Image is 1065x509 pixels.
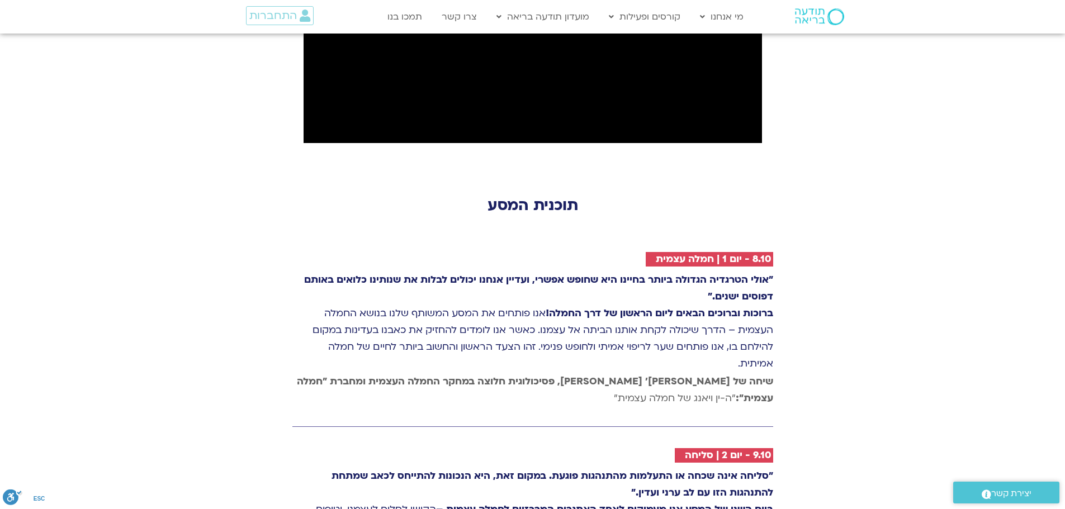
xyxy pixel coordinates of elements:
h2: 9.10 - יום 2 | סליחה [685,450,771,461]
h2: תוכנית המסע [292,197,773,214]
a: מועדון תודעה בריאה [491,6,595,27]
a: יצירת קשר [953,482,1059,503]
span: יצירת קשר [991,486,1031,501]
a: מי אנחנו [694,6,749,27]
span: התחברות [249,9,297,22]
img: תודעה בריאה [795,8,844,25]
a: צרו קשר [436,6,482,27]
strong: "אולי הטרגדיה הגדולה ביותר בחיינו היא שחופש אפשרי, ועדיין אנחנו יכולים לבלות את שנותינו כלואים בא... [304,273,773,303]
p: אנו פותחים את המסע המשותף שלנו בנושא החמלה העצמית – הדרך שיכולה לקחת אותנו הביתה אל עצמנו. כאשר א... [292,272,773,372]
strong: ברוכות וברוכים הבאים ליום הראשון של דרך החמלה! [546,307,773,320]
span: "ה-ין ויאנג של חמלה עצמית" [297,375,773,405]
strong: שיחה של [PERSON_NAME]׳ [PERSON_NAME], פסיכולוגית חלוצה במחקר החמלה העצמית ומחברת "חמלה עצמית": [297,375,773,405]
strong: "סליחה אינה שכחה או התעלמות מהתנהגות פוגעת. במקום זאת, היא הנכונות להתייחס לכאב שמתחת להתנהגות הז... [332,469,773,499]
a: תמכו בנו [382,6,428,27]
a: התחברות [246,6,314,25]
h2: 8.10 - יום 1 | חמלה עצמית [656,254,771,265]
a: קורסים ופעילות [603,6,686,27]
